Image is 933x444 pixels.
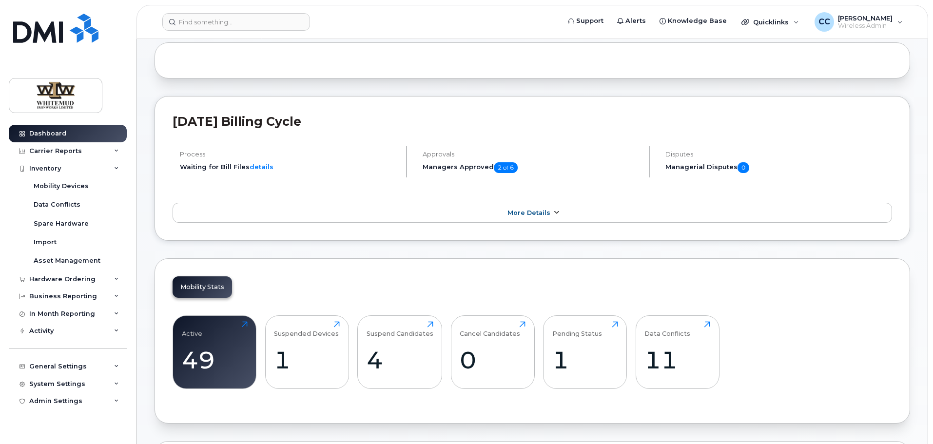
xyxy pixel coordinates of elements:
[838,22,893,30] span: Wireless Admin
[182,321,248,384] a: Active49
[552,321,602,337] div: Pending Status
[610,11,653,31] a: Alerts
[274,321,339,337] div: Suspended Devices
[561,11,610,31] a: Support
[576,16,603,26] span: Support
[460,321,525,384] a: Cancel Candidates0
[665,162,892,173] h5: Managerial Disputes
[653,11,734,31] a: Knowledge Base
[738,162,749,173] span: 0
[668,16,727,26] span: Knowledge Base
[891,402,926,437] iframe: Messenger Launcher
[460,321,520,337] div: Cancel Candidates
[173,114,892,129] h2: [DATE] Billing Cycle
[367,321,433,384] a: Suspend Candidates4
[753,18,789,26] span: Quicklinks
[250,163,273,171] a: details
[808,12,910,32] div: Cory Cote
[552,346,618,374] div: 1
[644,321,710,384] a: Data Conflicts11
[182,321,202,337] div: Active
[494,162,518,173] span: 2 of 6
[162,13,310,31] input: Find something...
[423,162,641,173] h5: Managers Approved
[182,346,248,374] div: 49
[665,151,892,158] h4: Disputes
[274,321,340,384] a: Suspended Devices1
[818,16,830,28] span: CC
[274,346,340,374] div: 1
[460,346,525,374] div: 0
[625,16,646,26] span: Alerts
[644,321,690,337] div: Data Conflicts
[180,162,398,172] li: Waiting for Bill Files
[838,14,893,22] span: [PERSON_NAME]
[552,321,618,384] a: Pending Status1
[423,151,641,158] h4: Approvals
[367,346,433,374] div: 4
[644,346,710,374] div: 11
[180,151,398,158] h4: Process
[507,209,550,216] span: More Details
[367,321,433,337] div: Suspend Candidates
[735,12,806,32] div: Quicklinks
